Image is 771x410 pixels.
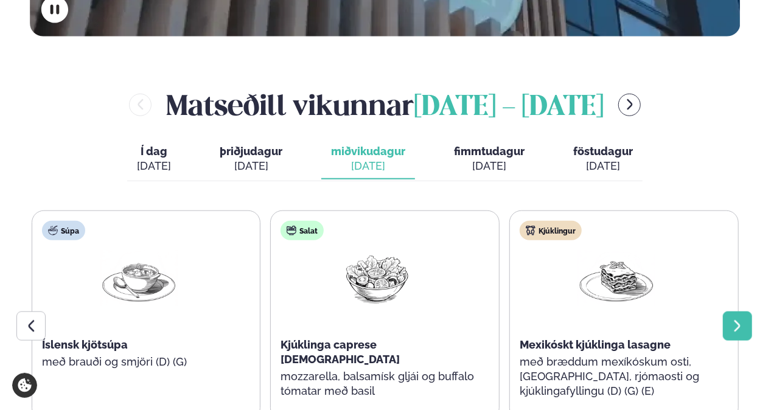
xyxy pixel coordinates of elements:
button: miðvikudagur [DATE] [321,139,415,179]
div: Salat [281,221,324,240]
div: [DATE] [331,159,405,173]
span: fimmtudagur [454,145,525,158]
span: Kjúklinga caprese [DEMOGRAPHIC_DATA] [281,338,400,366]
span: miðvikudagur [331,145,405,158]
div: [DATE] [220,159,282,173]
div: [DATE] [573,159,633,173]
img: salad.svg [287,226,296,235]
span: Í dag [137,144,171,159]
div: [DATE] [454,159,525,173]
p: með brauði og smjöri (D) (G) [42,355,235,369]
button: fimmtudagur [DATE] [444,139,534,179]
button: Í dag [DATE] [127,139,181,179]
img: Lasagna.png [577,250,655,307]
span: föstudagur [573,145,633,158]
button: föstudagur [DATE] [563,139,643,179]
div: Kjúklingur [520,221,582,240]
p: með bræddum mexíkóskum osti, [GEOGRAPHIC_DATA], rjómaosti og kjúklingafyllingu (D) (G) (E) [520,355,713,398]
img: chicken.svg [526,226,536,235]
span: Íslensk kjötsúpa [42,338,128,351]
button: þriðjudagur [DATE] [210,139,292,179]
span: [DATE] - [DATE] [414,94,604,121]
div: [DATE] [137,159,171,173]
span: Mexikóskt kjúklinga lasagne [520,338,671,351]
img: soup.svg [48,226,58,235]
img: Salad.png [338,250,416,307]
span: þriðjudagur [220,145,282,158]
p: mozzarella, balsamísk gljái og buffalo tómatar með basil [281,369,474,398]
button: menu-btn-right [618,94,641,116]
button: menu-btn-left [129,94,152,116]
img: Soup.png [100,250,178,307]
div: Súpa [42,221,85,240]
h2: Matseðill vikunnar [166,85,604,125]
a: Cookie settings [12,373,37,398]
